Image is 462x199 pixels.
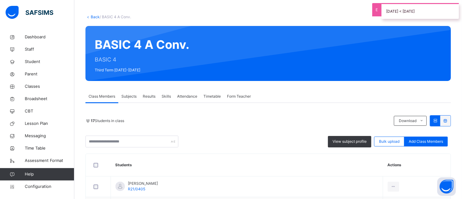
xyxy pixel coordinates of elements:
span: Results [143,94,155,99]
button: Open asap [437,177,456,196]
b: 17 [91,118,95,123]
span: Staff [25,46,74,53]
span: Parent [25,71,74,77]
span: Class Members [89,94,115,99]
span: [PERSON_NAME] [128,181,158,186]
span: Lesson Plan [25,121,74,127]
span: Attendance [177,94,197,99]
th: Actions [383,154,451,176]
span: Broadsheet [25,96,74,102]
span: Bulk upload [379,139,399,144]
span: Dashboard [25,34,74,40]
span: Form Teacher [227,94,251,99]
img: safsims [6,6,53,19]
span: Time Table [25,145,74,151]
span: Messaging [25,133,74,139]
span: Student [25,59,74,65]
a: Back [91,15,100,19]
span: Skills [162,94,171,99]
span: Help [25,171,74,177]
span: Students in class [91,118,124,124]
span: Download [399,118,416,124]
span: CBT [25,108,74,114]
th: Students [111,154,383,176]
span: View subject profile [333,139,367,144]
div: [DATE] < [DATE] [381,3,459,19]
span: R21/0405 [128,187,145,191]
span: Assessment Format [25,158,74,164]
span: Timetable [203,94,221,99]
span: Classes [25,83,74,90]
span: Add Class Members [409,139,443,144]
span: / BASIC 4 A Conv. [100,15,131,19]
span: Subjects [121,94,137,99]
span: Configuration [25,184,74,190]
